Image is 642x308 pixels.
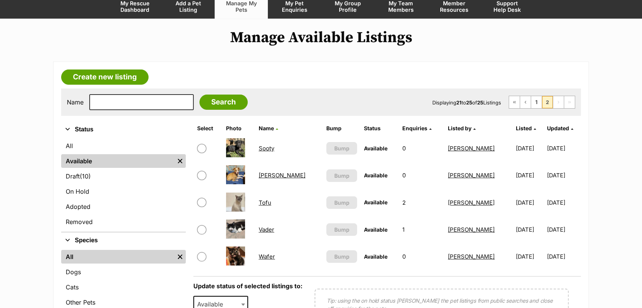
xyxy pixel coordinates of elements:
button: Status [61,125,186,134]
button: Bump [326,223,357,236]
a: Remove filter [174,250,186,264]
a: Updated [547,125,573,131]
td: [DATE] [547,135,580,161]
span: Listed [516,125,532,131]
a: [PERSON_NAME] [448,253,495,260]
strong: 25 [466,100,472,106]
span: Bump [334,199,349,207]
a: Remove filter [174,154,186,168]
strong: 21 [456,100,462,106]
a: Create new listing [61,69,149,85]
span: Bump [334,253,349,261]
a: Adopted [61,200,186,213]
a: Listed [516,125,536,131]
th: Status [361,122,398,134]
a: Vader [259,226,274,233]
span: Available [364,172,387,178]
a: Page 1 [531,96,542,108]
a: Cats [61,280,186,294]
button: Bump [326,169,357,182]
th: Photo [223,122,255,134]
label: Update status of selected listings to: [193,282,302,290]
a: Tofu [259,199,271,206]
span: (10) [80,172,91,181]
span: Displaying to of Listings [432,100,501,106]
td: [DATE] [547,216,580,243]
a: First page [509,96,520,108]
td: [DATE] [513,216,546,243]
a: [PERSON_NAME] [259,172,305,179]
a: Sooty [259,145,274,152]
td: [DATE] [513,190,546,216]
a: [PERSON_NAME] [448,226,495,233]
span: Available [364,253,387,260]
span: Bump [334,226,349,234]
a: Removed [61,215,186,229]
td: [DATE] [513,243,546,270]
td: 2 [399,190,444,216]
a: All [61,139,186,153]
a: All [61,250,174,264]
a: [PERSON_NAME] [448,199,495,206]
a: Name [259,125,278,131]
th: Bump [323,122,360,134]
th: Select [194,122,222,134]
nav: Pagination [509,96,575,109]
label: Name [67,99,84,106]
td: [DATE] [547,243,580,270]
span: Page 2 [542,96,553,108]
a: [PERSON_NAME] [448,145,495,152]
input: Search [199,95,248,110]
a: On Hold [61,185,186,198]
span: Updated [547,125,569,131]
td: 0 [399,243,444,270]
span: Next page [553,96,564,108]
td: 0 [399,162,444,188]
button: Bump [326,250,357,263]
span: Bump [334,144,349,152]
td: [DATE] [547,162,580,188]
a: Available [61,154,174,168]
span: Available [364,226,387,233]
a: Enquiries [402,125,432,131]
button: Bump [326,142,357,155]
td: 1 [399,216,444,243]
td: 0 [399,135,444,161]
span: Available [364,199,387,205]
a: Listed by [448,125,476,131]
button: Bump [326,196,357,209]
strong: 25 [477,100,483,106]
a: Dogs [61,265,186,279]
span: Bump [334,172,349,180]
td: [DATE] [513,162,546,188]
td: [DATE] [547,190,580,216]
a: [PERSON_NAME] [448,172,495,179]
span: Available [364,145,387,152]
span: translation missing: en.admin.listings.index.attributes.enquiries [402,125,427,131]
span: Last page [564,96,575,108]
td: [DATE] [513,135,546,161]
a: Wafer [259,253,275,260]
button: Species [61,235,186,245]
a: Draft [61,169,186,183]
span: Listed by [448,125,471,131]
div: Status [61,137,186,232]
a: Previous page [520,96,531,108]
span: Name [259,125,274,131]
